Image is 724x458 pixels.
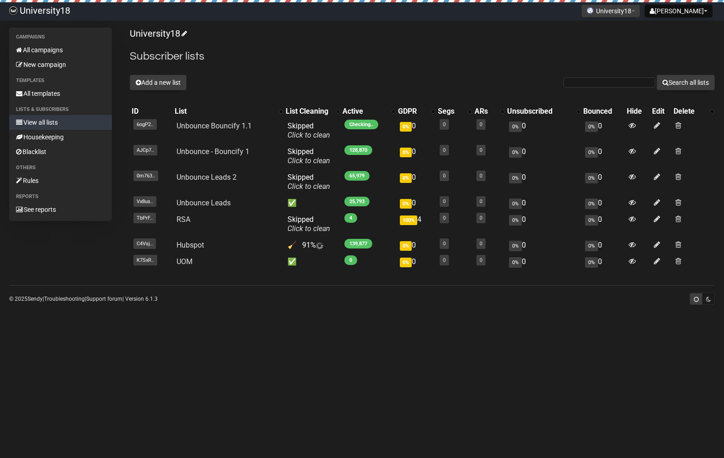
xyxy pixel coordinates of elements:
[443,199,446,204] a: 0
[284,195,341,211] td: ✅
[443,257,446,263] a: 0
[284,105,341,118] th: List Cleaning: No sort applied, activate to apply an ascending sort
[396,105,436,118] th: GDPR: No sort applied, activate to apply an ascending sort
[398,107,427,116] div: GDPR
[505,195,581,211] td: 0
[287,147,330,165] span: Skipped
[177,121,252,130] a: Unbounce Bouncify 1.1
[344,213,357,223] span: 4
[9,294,158,304] p: © 2025 | | | Version 6.1.3
[480,199,482,204] a: 0
[9,191,112,202] li: Reports
[86,296,122,302] a: Support forum
[400,173,412,183] span: 0%
[627,107,648,116] div: Hide
[585,257,598,268] span: 0%
[505,237,581,254] td: 0
[9,130,112,144] a: Housekeeping
[585,241,598,251] span: 0%
[133,196,156,207] span: Vx8us..
[9,6,17,15] img: 0a3bad74a1956843df11d2b4333030ad
[344,197,370,206] span: 25,793
[177,241,204,249] a: Hubspot
[505,254,581,270] td: 0
[475,107,496,116] div: ARs
[287,182,330,191] a: Click to clean
[173,105,284,118] th: List: No sort applied, activate to apply an ascending sort
[581,143,625,169] td: 0
[509,199,522,209] span: 0%
[44,296,85,302] a: Troubleshooting
[177,173,237,182] a: Unbounce Leads 2
[480,257,482,263] a: 0
[396,118,436,143] td: 0
[133,213,156,223] span: TbPrF..
[581,211,625,237] td: 0
[438,107,464,116] div: Segs
[625,105,650,118] th: Hide: No sort applied, sorting is disabled
[316,242,323,249] img: loader.gif
[473,105,505,118] th: ARs: No sort applied, activate to apply an ascending sort
[400,241,412,251] span: 0%
[130,28,186,39] a: University18
[480,173,482,179] a: 0
[509,173,522,183] span: 0%
[286,107,332,116] div: List Cleaning
[652,107,670,116] div: Edit
[505,105,581,118] th: Unsubscribed: No sort applied, activate to apply an ascending sort
[480,241,482,247] a: 0
[287,224,330,233] a: Click to clean
[509,121,522,132] span: 0%
[343,107,387,116] div: Active
[133,119,157,130] span: 6ogP2..
[436,105,473,118] th: Segs: No sort applied, activate to apply an ascending sort
[505,118,581,143] td: 0
[505,143,581,169] td: 0
[28,296,43,302] a: Sendy
[583,107,623,116] div: Bounced
[344,239,372,248] span: 139,877
[645,5,713,17] button: [PERSON_NAME]
[344,120,378,129] span: Checking..
[509,147,522,158] span: 0%
[133,145,157,155] span: AJCp7..
[177,215,190,224] a: RSA
[400,122,412,132] span: 0%
[657,75,715,90] button: Search all lists
[585,215,598,226] span: 0%
[443,173,446,179] a: 0
[581,5,640,17] button: University18
[505,169,581,195] td: 0
[396,195,436,211] td: 0
[130,105,173,118] th: ID: No sort applied, sorting is disabled
[396,211,436,237] td: 4
[9,104,112,115] li: Lists & subscribers
[581,105,625,118] th: Bounced: No sort applied, sorting is disabled
[287,215,330,233] span: Skipped
[177,199,231,207] a: Unbounce Leads
[672,105,715,118] th: Delete: No sort applied, activate to apply an ascending sort
[133,171,158,181] span: 0m763..
[581,195,625,211] td: 0
[396,254,436,270] td: 0
[287,173,330,191] span: Skipped
[396,143,436,169] td: 0
[9,115,112,130] a: View all lists
[581,118,625,143] td: 0
[177,257,193,266] a: UOM
[674,107,706,116] div: Delete
[443,241,446,247] a: 0
[400,215,417,225] span: 100%
[480,215,482,221] a: 0
[505,211,581,237] td: 0
[585,121,598,132] span: 0%
[480,121,482,127] a: 0
[9,75,112,86] li: Templates
[130,48,715,65] h2: Subscriber lists
[175,107,275,116] div: List
[443,147,446,153] a: 0
[581,237,625,254] td: 0
[287,121,330,139] span: Skipped
[133,238,156,249] span: C4Vsj..
[344,171,370,181] span: 65,979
